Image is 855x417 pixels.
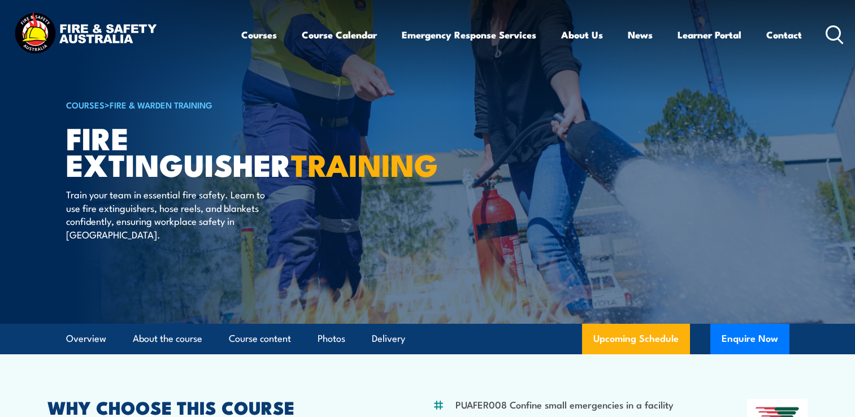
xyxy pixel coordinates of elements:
[302,20,377,50] a: Course Calendar
[372,324,405,354] a: Delivery
[561,20,603,50] a: About Us
[229,324,291,354] a: Course content
[133,324,202,354] a: About the course
[710,324,789,354] button: Enquire Now
[66,98,105,111] a: COURSES
[66,324,106,354] a: Overview
[66,124,345,177] h1: Fire Extinguisher
[402,20,536,50] a: Emergency Response Services
[66,98,345,111] h6: >
[66,188,272,241] p: Train your team in essential fire safety. Learn to use fire extinguishers, hose reels, and blanke...
[678,20,741,50] a: Learner Portal
[628,20,653,50] a: News
[318,324,345,354] a: Photos
[455,398,674,411] li: PUAFER008 Confine small emergencies in a facility
[241,20,277,50] a: Courses
[291,140,438,187] strong: TRAINING
[582,324,690,354] a: Upcoming Schedule
[766,20,802,50] a: Contact
[110,98,212,111] a: Fire & Warden Training
[47,399,377,415] h2: WHY CHOOSE THIS COURSE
